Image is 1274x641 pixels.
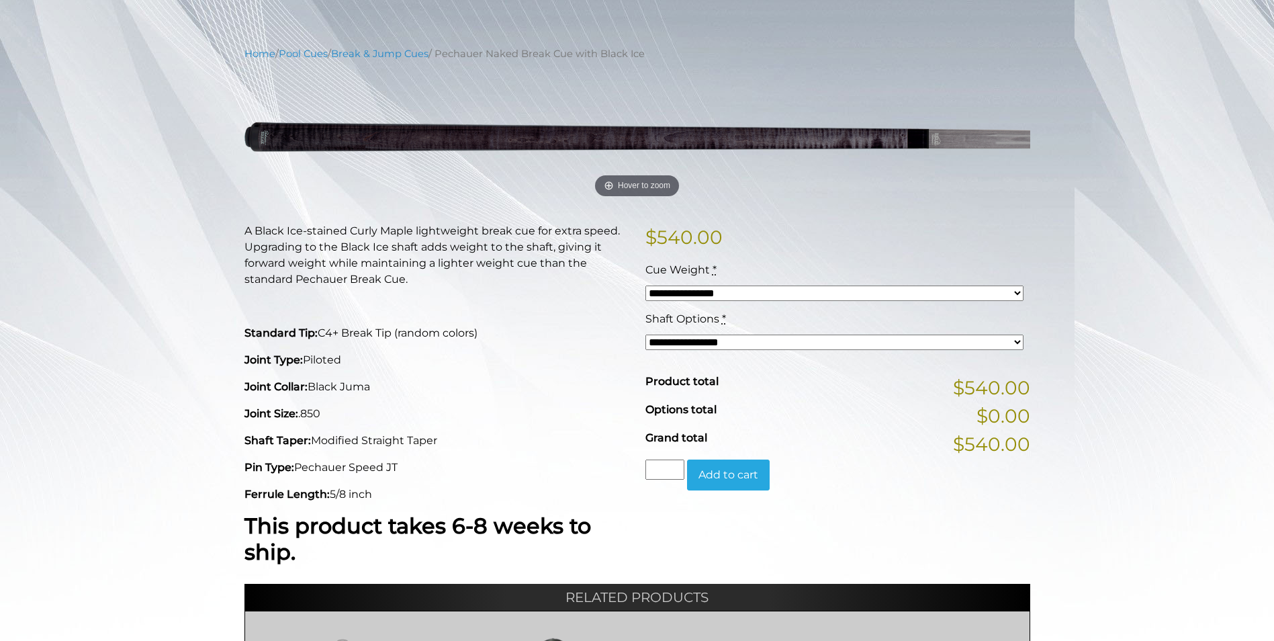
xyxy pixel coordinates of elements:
p: 5/8 inch [244,486,629,503]
strong: Ferrule Length: [244,488,330,501]
p: Pechauer Speed JT [244,460,629,476]
p: Piloted [244,352,629,368]
h2: Related products [244,584,1030,611]
button: Add to cart [687,460,770,490]
span: Cue Weight [645,263,710,276]
span: Product total [645,375,719,388]
bdi: 540.00 [645,226,723,249]
a: Hover to zoom [244,71,1030,202]
span: $540.00 [953,374,1030,402]
nav: Breadcrumb [244,46,1030,61]
a: Break & Jump Cues [331,48,428,60]
span: $0.00 [976,402,1030,430]
input: Product quantity [645,460,684,480]
abbr: required [722,312,726,325]
a: Home [244,48,275,60]
span: Shaft Options [645,312,719,325]
span: Grand total [645,431,707,444]
p: .850 [244,406,629,422]
p: C4+ Break Tip (random colors) [244,325,629,341]
abbr: required [713,263,717,276]
span: Options total [645,403,717,416]
p: Black Juma [244,379,629,395]
img: pechauer-break-naked-black-ice-adjusted-9-28-22.png [244,71,1030,202]
p: A Black Ice-stained Curly Maple lightweight break cue for extra speed. Upgrading to the Black Ice... [244,223,629,288]
strong: Joint Collar: [244,380,308,393]
span: $540.00 [953,430,1030,458]
strong: Standard Tip: [244,327,318,339]
strong: Joint Type: [244,353,303,366]
strong: Joint Size: [244,407,298,420]
p: Modified Straight Taper [244,433,629,449]
strong: This product takes 6-8 weeks to ship. [244,513,591,564]
strong: Pin Type: [244,461,294,474]
strong: Shaft Taper: [244,434,311,447]
span: $ [645,226,657,249]
a: Pool Cues [279,48,328,60]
